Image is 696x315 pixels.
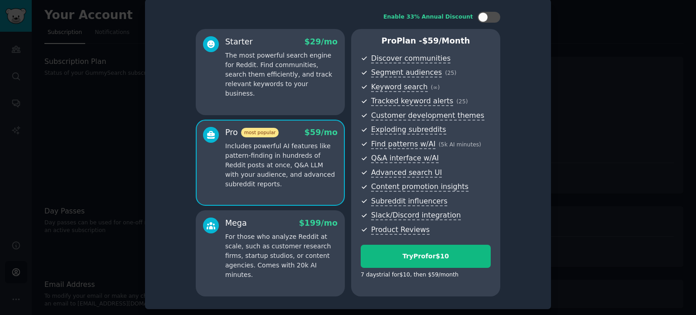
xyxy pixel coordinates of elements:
[383,13,473,21] div: Enable 33% Annual Discount
[371,140,435,149] span: Find patterns w/AI
[225,127,279,138] div: Pro
[371,111,484,121] span: Customer development themes
[225,232,338,280] p: For those who analyze Reddit at scale, such as customer research firms, startup studios, or conte...
[371,125,446,135] span: Exploding subreddits
[371,182,469,192] span: Content promotion insights
[371,82,428,92] span: Keyword search
[445,70,456,76] span: ( 25 )
[241,128,279,137] span: most popular
[422,36,470,45] span: $ 59 /month
[371,225,430,235] span: Product Reviews
[299,218,338,228] span: $ 199 /mo
[361,271,459,279] div: 7 days trial for $10 , then $ 59 /month
[431,84,440,91] span: ( ∞ )
[371,168,442,178] span: Advanced search UI
[371,54,450,63] span: Discover communities
[371,211,461,220] span: Slack/Discord integration
[371,68,442,78] span: Segment audiences
[304,37,338,46] span: $ 29 /mo
[439,141,481,148] span: ( 5k AI minutes )
[225,141,338,189] p: Includes powerful AI features like pattern-finding in hundreds of Reddit posts at once, Q&A LLM w...
[225,51,338,98] p: The most powerful search engine for Reddit. Find communities, search them efficiently, and track ...
[361,245,491,268] button: TryProfor$10
[371,97,453,106] span: Tracked keyword alerts
[361,252,490,261] div: Try Pro for $10
[456,98,468,105] span: ( 25 )
[225,36,253,48] div: Starter
[371,197,447,206] span: Subreddit influencers
[304,128,338,137] span: $ 59 /mo
[371,154,439,163] span: Q&A interface w/AI
[361,35,491,47] p: Pro Plan -
[225,218,247,229] div: Mega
